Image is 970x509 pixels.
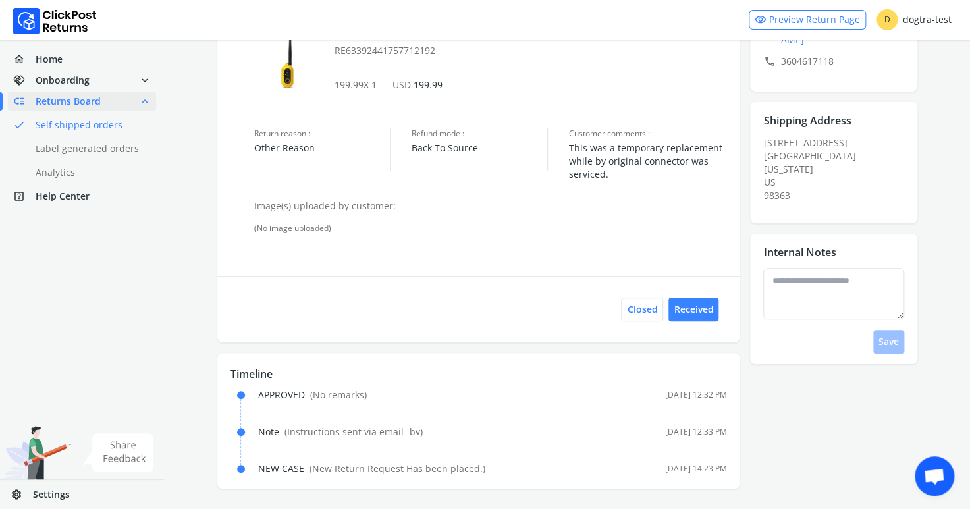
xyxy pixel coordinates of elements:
a: homeHome [8,50,156,68]
div: US [763,176,912,189]
button: Save [873,330,904,354]
button: Closed [621,298,663,321]
div: APPROVED [258,388,367,402]
span: call [763,52,775,70]
span: expand_less [139,92,151,111]
span: expand_more [139,71,151,90]
span: Onboarding [36,74,90,87]
p: RE63392441757712192 [335,44,727,57]
div: dogtra-test [876,9,952,30]
span: Help Center [36,190,90,203]
span: D [876,9,898,30]
span: settings [11,485,33,504]
button: Received [668,298,718,321]
p: Shipping Address [763,113,851,128]
p: 3604617118 [763,52,912,70]
a: visibilityPreview Return Page [749,10,866,30]
span: home [13,50,36,68]
span: Home [36,53,63,66]
img: row_image [254,26,320,92]
div: Open chat [915,456,954,496]
p: 199.99 X 1 [335,78,727,92]
a: Analytics [8,163,172,182]
span: ( Instructions sent via email- bv ) [284,425,423,438]
span: Settings [33,488,70,501]
span: visibility [755,11,767,29]
div: [STREET_ADDRESS] [763,136,912,202]
a: Label generated orders [8,140,172,158]
div: [GEOGRAPHIC_DATA] [763,149,912,163]
span: USD [392,78,411,91]
div: (No image uploaded) [254,223,726,234]
div: 98363 [763,189,912,202]
div: [DATE] 14:23 PM [664,464,726,474]
span: Returns Board [36,95,101,108]
span: Refund mode : [412,128,547,139]
div: NEW CASE [258,462,485,475]
span: Back To Source [412,142,547,155]
span: low_priority [13,92,36,111]
span: handshake [13,71,36,90]
div: PATHFINDER 2 CONNECTOR TRANSMITTER [335,26,727,57]
span: ( No remarks ) [310,388,367,401]
p: Internal Notes [763,244,836,260]
span: done [13,116,25,134]
span: = [382,78,387,91]
div: [US_STATE] [763,163,912,176]
div: Note [258,425,423,439]
span: Other Reason [254,142,390,155]
span: help_center [13,187,36,205]
span: Customer comments : [569,128,726,139]
img: share feedback [82,433,154,472]
span: ( New Return Request Has been placed. ) [310,462,485,475]
span: 199.99 [392,78,443,91]
div: [DATE] 12:32 PM [664,390,726,400]
p: Timeline [230,366,726,382]
span: Return reason : [254,128,390,139]
img: Logo [13,8,97,34]
p: Image(s) uploaded by customer: [254,200,726,213]
a: doneSelf shipped orders [8,116,172,134]
a: help_centerHelp Center [8,187,156,205]
div: [DATE] 12:33 PM [664,427,726,437]
span: This was a temporary replacement while by original connector was serviced. [569,142,726,181]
